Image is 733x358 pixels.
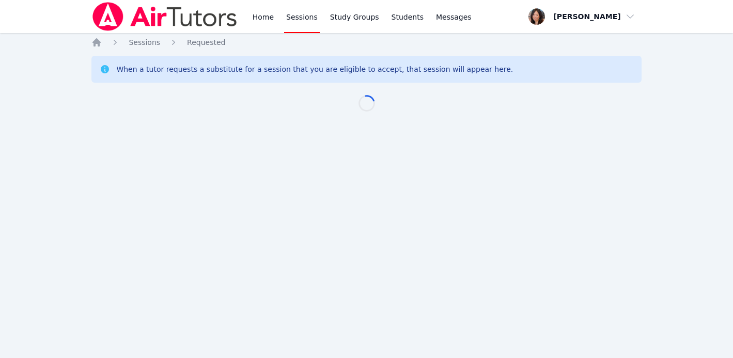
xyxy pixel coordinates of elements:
[91,2,238,31] img: Air Tutors
[129,37,160,48] a: Sessions
[91,37,641,48] nav: Breadcrumb
[436,12,472,22] span: Messages
[187,38,225,46] span: Requested
[129,38,160,46] span: Sessions
[116,64,513,74] div: When a tutor requests a substitute for a session that you are eligible to accept, that session wi...
[187,37,225,48] a: Requested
